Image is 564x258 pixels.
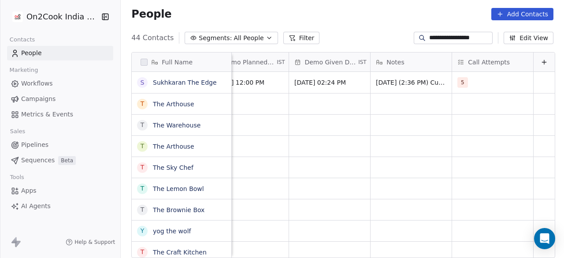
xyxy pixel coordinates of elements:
[66,239,115,246] a: Help & Support
[74,239,115,246] span: Help & Support
[452,52,533,71] div: Call Attempts
[58,156,76,165] span: Beta
[153,185,204,192] a: The Lemon Bowl
[468,58,510,67] span: Call Attempts
[289,52,370,71] div: Demo Given DateIST
[234,34,263,43] span: All People
[153,206,204,213] a: The Brownie Box
[277,59,285,66] span: IST
[6,125,29,138] span: Sales
[141,120,145,130] div: T
[141,205,145,214] div: T
[141,78,145,87] div: S
[141,142,145,151] div: T
[208,52,289,71] div: Demo Planned DateIST
[132,52,231,71] div: Full Name
[141,99,145,108] div: T
[7,183,113,198] a: Apps
[6,33,39,46] span: Contacts
[534,228,555,249] div: Open Intercom Messenger
[283,32,320,44] button: Filter
[153,228,191,235] a: yog the wolf
[213,78,283,87] span: [DATE] 12:00 PM
[12,11,23,22] img: on2cook%20logo-04%20copy.jpg
[7,107,113,122] a: Metrics & Events
[162,58,193,67] span: Full Name
[6,171,28,184] span: Tools
[304,58,356,67] span: Demo Given Date
[7,138,113,152] a: Pipelines
[153,249,207,256] a: The Craft Kitchen
[199,34,232,43] span: Segments:
[21,156,55,165] span: Sequences
[153,143,194,150] a: The Arthouse
[504,32,553,44] button: Edit View
[457,77,468,88] span: 5
[7,92,113,106] a: Campaigns
[7,76,113,91] a: Workflows
[21,202,51,211] span: AI Agents
[153,164,193,171] a: The Sky Chef
[376,78,446,87] span: [DATE] (2:36 PM) Customer is interested in the demo, Whatsapp details shared. [DATE] (12:02 PM) C...
[141,247,145,257] div: T
[153,79,217,86] a: Sukhkaran The Edge
[131,33,174,43] span: 44 Contacts
[21,110,73,119] span: Metrics & Events
[7,153,113,168] a: SequencesBeta
[223,58,275,67] span: Demo Planned Date
[21,79,53,88] span: Workflows
[7,199,113,213] a: AI Agents
[371,52,452,71] div: Notes
[153,122,200,129] a: The Warehouse
[21,49,42,58] span: People
[141,226,145,236] div: y
[11,9,95,24] button: On2Cook India Pvt. Ltd.
[131,7,171,21] span: People
[294,78,365,87] span: [DATE] 02:24 PM
[21,140,48,150] span: Pipelines
[358,59,367,66] span: IST
[21,94,56,104] span: Campaigns
[491,8,553,20] button: Add Contacts
[141,163,145,172] div: T
[141,184,145,193] div: T
[386,58,404,67] span: Notes
[7,46,113,60] a: People
[153,101,194,108] a: The Arthouse
[6,64,42,77] span: Marketing
[21,186,37,195] span: Apps
[26,11,99,22] span: On2Cook India Pvt. Ltd.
